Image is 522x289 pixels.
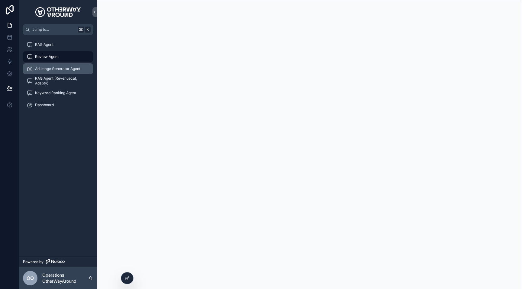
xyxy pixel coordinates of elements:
[35,103,54,107] span: Dashboard
[23,75,93,86] a: RAG Agent (Revenuecat, Adapty)
[27,275,34,282] span: OO
[23,100,93,110] a: Dashboard
[35,66,80,71] span: Ad Image Generator Agent
[35,7,80,17] img: App logo
[23,63,93,74] a: Ad Image Generator Agent
[23,24,93,35] button: Jump to...K
[35,91,76,95] span: Keyword Ranking Agent
[42,272,88,284] p: Operations OtherWayAround
[19,35,97,118] div: scrollable content
[23,51,93,62] a: Review Agent
[35,54,59,59] span: Review Agent
[32,27,76,32] span: Jump to...
[35,42,53,47] span: RAG Agent
[23,39,93,50] a: RAG Agent
[23,87,93,98] a: Keyword Ranking Agent
[19,256,97,267] a: Powered by
[23,259,43,264] span: Powered by
[35,76,87,86] span: RAG Agent (Revenuecat, Adapty)
[85,27,90,32] span: K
